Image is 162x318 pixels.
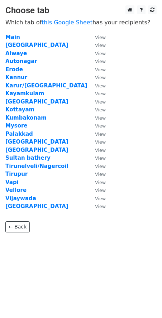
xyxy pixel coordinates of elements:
[88,122,106,129] a: View
[88,50,106,57] a: View
[5,19,157,26] p: Which tab of has your recipients?
[95,131,106,137] small: View
[95,196,106,201] small: View
[5,5,157,16] h3: Choose tab
[5,139,68,145] a: [GEOGRAPHIC_DATA]
[88,203,106,209] a: View
[95,35,106,40] small: View
[5,42,68,48] a: [GEOGRAPHIC_DATA]
[95,172,106,177] small: View
[95,139,106,145] small: View
[95,204,106,209] small: View
[95,51,106,56] small: View
[88,58,106,64] a: View
[88,187,106,193] a: View
[95,59,106,64] small: View
[5,34,20,40] a: Main
[5,171,28,177] a: Tirupur
[5,50,27,57] a: Alwaye
[95,123,106,129] small: View
[5,155,51,161] a: Sultan bathery
[5,122,28,129] a: Mysore
[88,42,106,48] a: View
[88,147,106,153] a: View
[95,43,106,48] small: View
[5,195,36,202] a: Vijaywada
[5,106,34,113] a: Kottayam
[95,67,106,72] small: View
[5,187,27,193] a: Vellore
[88,90,106,97] a: View
[5,131,33,137] a: Palakkad
[88,155,106,161] a: View
[88,106,106,113] a: View
[88,82,106,89] a: View
[5,90,44,97] a: Kayamkulam
[95,164,106,169] small: View
[95,115,106,121] small: View
[95,83,106,88] small: View
[95,99,106,105] small: View
[88,139,106,145] a: View
[88,115,106,121] a: View
[5,98,68,105] a: [GEOGRAPHIC_DATA]
[5,74,27,81] a: Kannur
[88,66,106,73] a: View
[88,179,106,185] a: View
[5,115,47,121] a: Kumbakonam
[95,75,106,80] small: View
[95,107,106,112] small: View
[5,179,19,185] a: Vapi
[5,66,23,73] a: Erode
[5,82,87,89] a: Karur/[GEOGRAPHIC_DATA]
[5,147,68,153] a: [GEOGRAPHIC_DATA]
[5,163,68,169] a: Tirunelveli/Nagercoil
[88,163,106,169] a: View
[88,34,106,40] a: View
[95,155,106,161] small: View
[95,148,106,153] small: View
[95,91,106,96] small: View
[5,203,68,209] a: [GEOGRAPHIC_DATA]
[42,19,92,26] a: this Google Sheet
[88,131,106,137] a: View
[88,98,106,105] a: View
[88,74,106,81] a: View
[88,171,106,177] a: View
[5,221,30,232] a: ← Back
[88,195,106,202] a: View
[95,188,106,193] small: View
[5,58,37,64] a: Autonagar
[95,180,106,185] small: View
